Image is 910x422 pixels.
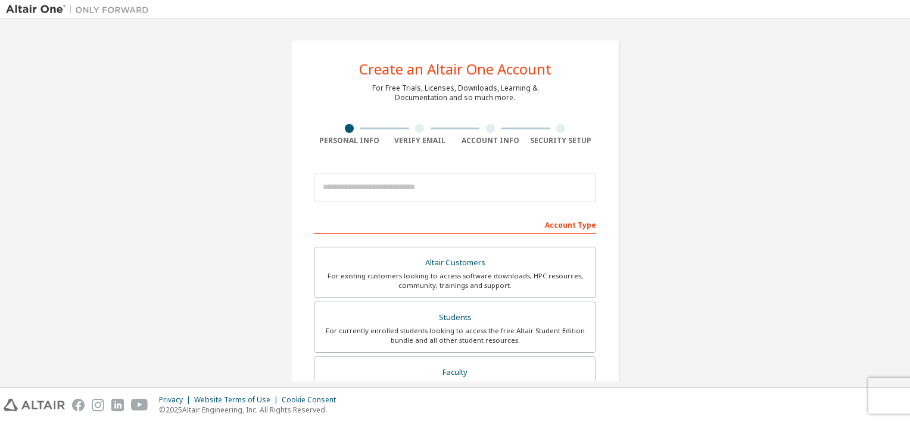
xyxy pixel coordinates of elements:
[322,364,588,381] div: Faculty
[111,399,124,411] img: linkedin.svg
[92,399,104,411] img: instagram.svg
[72,399,85,411] img: facebook.svg
[526,136,597,145] div: Security Setup
[159,395,194,405] div: Privacy
[314,215,596,234] div: Account Type
[322,309,588,326] div: Students
[6,4,155,15] img: Altair One
[322,326,588,345] div: For currently enrolled students looking to access the free Altair Student Edition bundle and all ...
[455,136,526,145] div: Account Info
[385,136,456,145] div: Verify Email
[372,83,538,103] div: For Free Trials, Licenses, Downloads, Learning & Documentation and so much more.
[314,136,385,145] div: Personal Info
[282,395,343,405] div: Cookie Consent
[359,62,551,76] div: Create an Altair One Account
[322,271,588,290] div: For existing customers looking to access software downloads, HPC resources, community, trainings ...
[159,405,343,415] p: © 2025 Altair Engineering, Inc. All Rights Reserved.
[322,380,588,399] div: For faculty & administrators of academic institutions administering students and accessing softwa...
[4,399,65,411] img: altair_logo.svg
[322,255,588,271] div: Altair Customers
[194,395,282,405] div: Website Terms of Use
[131,399,148,411] img: youtube.svg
